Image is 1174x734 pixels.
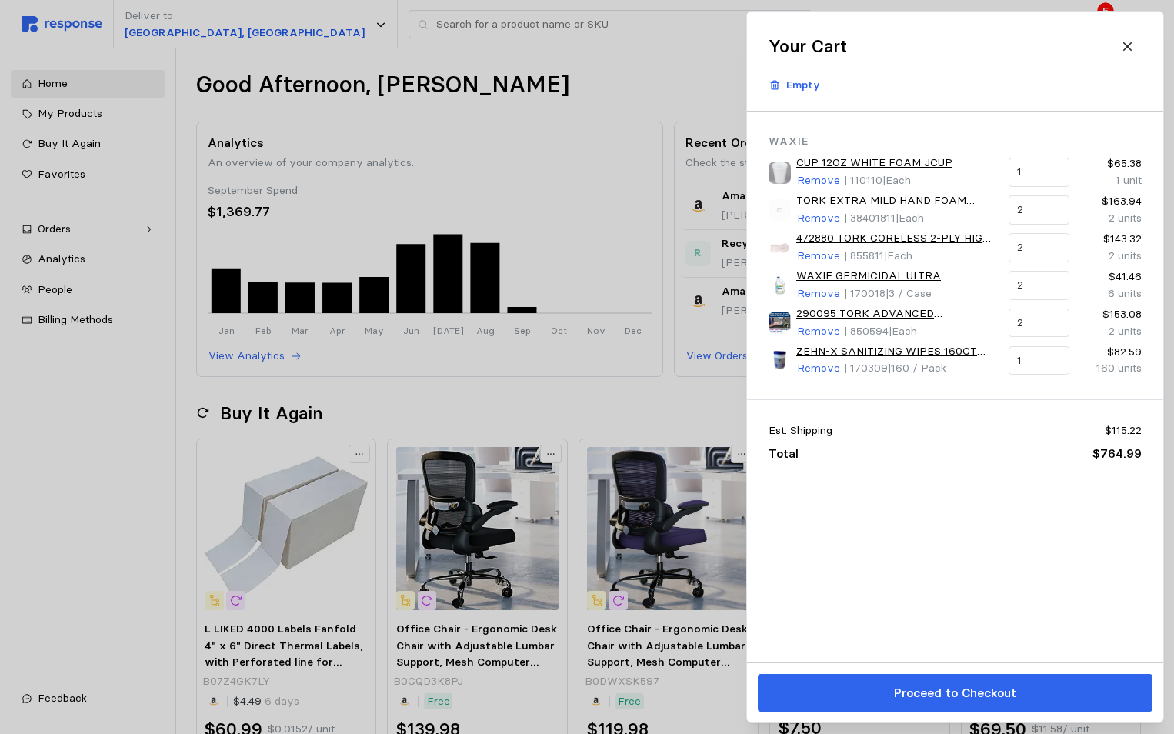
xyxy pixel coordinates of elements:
[796,268,998,285] a: WAXIE GERMICIDAL ULTRA BLEACH12 8OZ GL 3/CS.
[796,172,841,190] button: Remove
[797,285,840,302] p: Remove
[1080,210,1141,227] p: 2 units
[769,444,799,463] p: Total
[797,210,840,227] p: Remove
[769,274,791,296] img: imageContent.do
[797,172,840,189] p: Remove
[1017,347,1060,375] input: Qty
[1017,158,1060,186] input: Qty
[796,322,841,341] button: Remove
[888,324,916,338] span: | Each
[893,683,1016,702] p: Proceed to Checkout
[1080,231,1141,248] p: $143.32
[1092,444,1141,463] p: $764.99
[843,324,888,338] span: | 850594
[1017,196,1060,224] input: Qty
[1080,360,1141,377] p: 160 units
[769,133,1142,150] p: Waxie
[769,236,791,259] img: imageContent.do
[760,71,829,100] button: Empty
[769,422,832,439] p: Est. Shipping
[797,248,840,265] p: Remove
[843,211,895,225] span: | 38401811
[796,247,841,265] button: Remove
[769,312,791,334] img: imageContent.do
[1080,193,1141,210] p: $163.94
[1080,323,1141,340] p: 2 units
[1017,234,1060,262] input: Qty
[843,361,887,375] span: | 170309
[796,285,841,303] button: Remove
[1080,285,1141,302] p: 6 units
[895,211,923,225] span: | Each
[769,162,791,184] img: imageContent.do
[796,359,841,378] button: Remove
[796,230,998,247] a: 472880 TORK CORELESS 2-PLY HIGH CAPACITY BATH TISSUE 36/1000
[796,192,998,209] a: TORK EXTRA MILD HAND FOAM SOAP1 LTR 401811 6X1LTR/CS
[769,199,791,221] img: svg%3e
[885,286,931,300] span: | 3 / Case
[796,209,841,228] button: Remove
[843,286,885,300] span: | 170018
[1017,272,1060,299] input: Qty
[796,155,952,172] a: CUP 12OZ WHITE FOAM JCUP
[758,674,1152,712] button: Proceed to Checkout
[1080,248,1141,265] p: 2 units
[843,173,882,187] span: | 110110
[796,343,998,360] a: ZEHN-X SANITIZING WIPES 160CT 160 WIPES/CTN 12 CTNS/CS
[796,305,998,322] a: 290095 TORK ADVANCED MATICROLL TOWEL WHITE 6/900
[769,35,847,58] h2: Your Cart
[887,361,946,375] span: | 160 / Pack
[769,349,791,372] img: imageContent.do
[882,173,910,187] span: | Each
[1080,306,1141,323] p: $153.08
[1080,172,1141,189] p: 1 unit
[1080,344,1141,361] p: $82.59
[1017,309,1060,337] input: Qty
[1104,422,1141,439] p: $115.22
[797,323,840,340] p: Remove
[1080,269,1141,285] p: $41.46
[843,249,883,262] span: | 855811
[797,360,840,377] p: Remove
[1080,155,1141,172] p: $65.38
[786,77,820,94] p: Empty
[883,249,912,262] span: | Each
